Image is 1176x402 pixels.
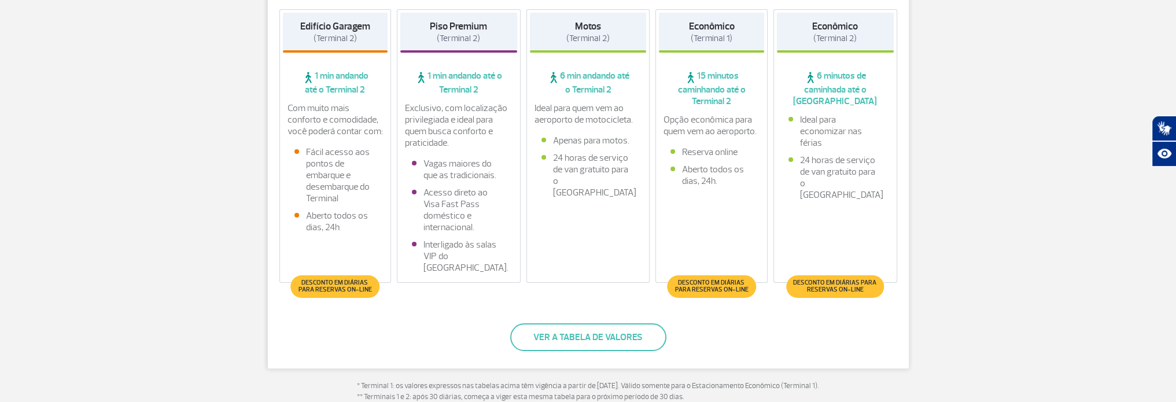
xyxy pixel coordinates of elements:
[788,154,882,201] li: 24 horas de serviço de van gratuito para o [GEOGRAPHIC_DATA]
[530,70,647,95] span: 6 min andando até o Terminal 2
[1152,116,1176,167] div: Plugin de acessibilidade da Hand Talk.
[534,102,642,126] p: Ideal para quem vem ao aeroporto de motocicleta.
[541,135,635,146] li: Apenas para motos.
[283,70,388,95] span: 1 min andando até o Terminal 2
[430,20,487,32] strong: Piso Premium
[691,33,732,44] span: (Terminal 1)
[812,20,858,32] strong: Econômico
[300,20,370,32] strong: Edifício Garagem
[314,33,357,44] span: (Terminal 2)
[1152,141,1176,167] button: Abrir recursos assistivos.
[813,33,857,44] span: (Terminal 2)
[659,70,764,107] span: 15 minutos caminhando até o Terminal 2
[297,279,374,293] span: Desconto em diárias para reservas on-line
[673,279,750,293] span: Desconto em diárias para reservas on-line
[788,114,882,149] li: Ideal para economizar nas férias
[400,70,517,95] span: 1 min andando até o Terminal 2
[777,70,894,107] span: 6 minutos de caminhada até o [GEOGRAPHIC_DATA]
[405,102,513,149] p: Exclusivo, com localização privilegiada e ideal para quem busca conforto e praticidade.
[1152,116,1176,141] button: Abrir tradutor de língua de sinais.
[663,114,760,137] p: Opção econômica para quem vem ao aeroporto.
[575,20,601,32] strong: Motos
[294,146,377,204] li: Fácil acesso aos pontos de embarque e desembarque do Terminal
[294,210,377,233] li: Aberto todos os dias, 24h
[541,152,635,198] li: 24 horas de serviço de van gratuito para o [GEOGRAPHIC_DATA]
[437,33,480,44] span: (Terminal 2)
[670,164,753,187] li: Aberto todos os dias, 24h.
[566,33,610,44] span: (Terminal 2)
[412,187,506,233] li: Acesso direto ao Visa Fast Pass doméstico e internacional.
[510,323,666,351] button: Ver a tabela de valores
[412,158,506,181] li: Vagas maiores do que as tradicionais.
[792,279,878,293] span: Desconto em diárias para reservas on-line
[412,239,506,274] li: Interligado às salas VIP do [GEOGRAPHIC_DATA].
[689,20,735,32] strong: Econômico
[670,146,753,158] li: Reserva online
[287,102,384,137] p: Com muito mais conforto e comodidade, você poderá contar com:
